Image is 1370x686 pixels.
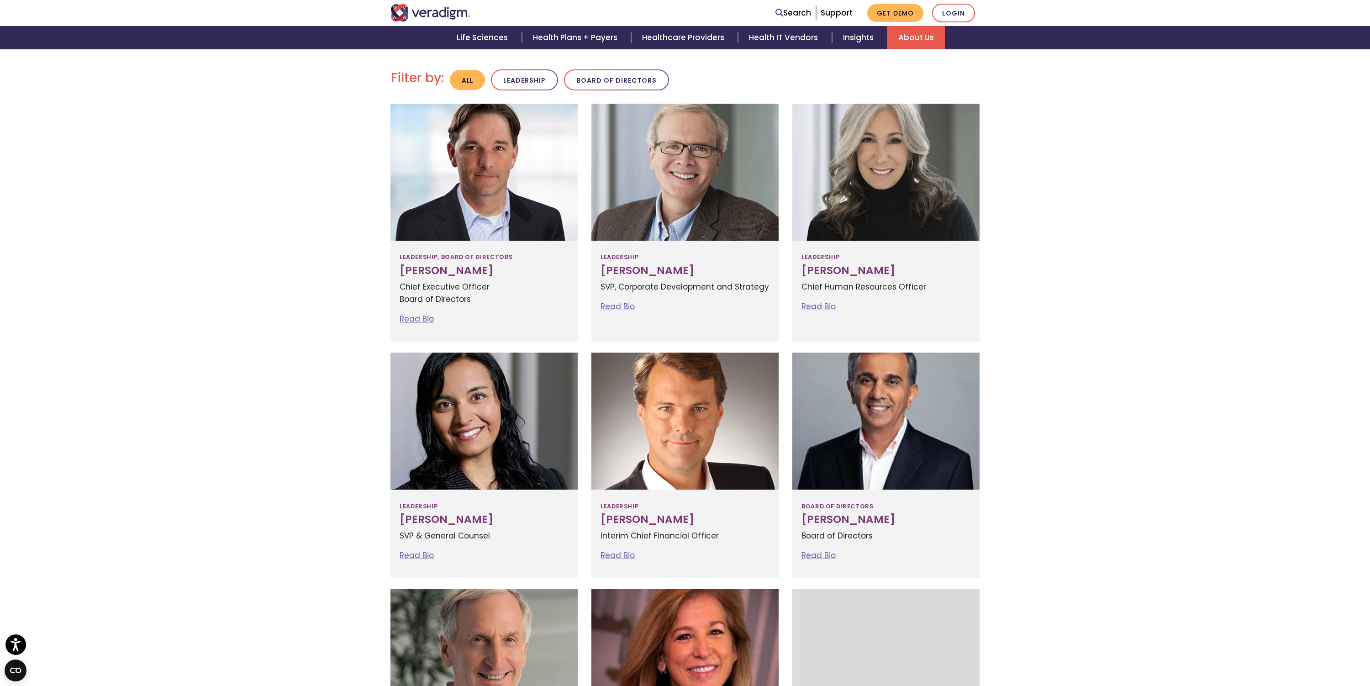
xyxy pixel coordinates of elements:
[601,499,638,513] span: Leadership
[601,530,769,542] p: Interim Chief Financial Officer
[450,70,485,90] button: All
[400,550,434,561] a: Read Bio
[564,69,669,91] button: Board of Directors
[5,660,26,681] button: Open CMP widget
[400,250,513,264] span: Leadership, Board of Directors
[801,550,836,561] a: Read Bio
[601,301,635,312] a: Read Bio
[801,264,970,277] h3: [PERSON_NAME]
[400,513,569,526] h3: [PERSON_NAME]
[522,26,631,49] a: Health Plans + Payers
[601,513,769,526] h3: [PERSON_NAME]
[400,264,569,277] h3: [PERSON_NAME]
[801,281,970,293] p: Chief Human Resources Officer
[801,250,839,264] span: Leadership
[821,7,853,18] a: Support
[775,7,811,19] a: Search
[601,281,769,293] p: SVP, Corporate Development and Strategy
[801,530,970,542] p: Board of Directors
[400,281,569,306] p: Chief Executive Officer Board of Directors
[631,26,738,49] a: Healthcare Providers
[801,301,836,312] a: Read Bio
[932,4,975,22] a: Login
[832,26,887,49] a: Insights
[801,499,873,513] span: Board of Directors
[390,4,470,21] img: Veradigm logo
[1195,629,1359,675] iframe: Drift Chat Widget
[801,513,970,526] h3: [PERSON_NAME]
[738,26,832,49] a: Health IT Vendors
[887,26,945,49] a: About Us
[601,250,638,264] span: Leadership
[601,264,769,277] h3: [PERSON_NAME]
[867,4,923,22] a: Get Demo
[400,530,569,542] p: SVP & General Counsel
[601,550,635,561] a: Read Bio
[446,26,522,49] a: Life Sciences
[491,69,558,91] button: Leadership
[400,313,434,324] a: Read Bio
[391,70,444,86] h2: Filter by:
[400,499,437,513] span: Leadership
